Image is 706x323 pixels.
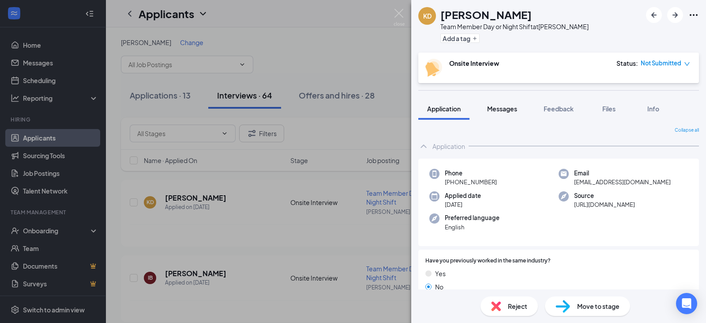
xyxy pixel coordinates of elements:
span: [DATE] [445,200,481,209]
span: No [435,282,443,292]
span: [URL][DOMAIN_NAME] [574,200,635,209]
button: ArrowRight [667,7,683,23]
div: Team Member Day or Night Shift at [PERSON_NAME] [440,22,589,31]
svg: Plus [472,36,477,41]
span: Move to stage [577,301,620,311]
span: Collapse all [675,127,699,134]
svg: ChevronUp [418,141,429,152]
span: Feedback [544,105,574,113]
svg: ArrowLeftNew [649,10,659,20]
span: Messages [487,105,517,113]
svg: Ellipses [688,10,699,20]
b: Onsite Interview [449,59,499,67]
span: Files [602,105,616,113]
span: Not Submitted [641,59,681,68]
span: Application [427,105,461,113]
span: Source [574,191,635,200]
span: Preferred language [445,213,499,222]
span: [PHONE_NUMBER] [445,178,497,186]
span: Info [647,105,659,113]
div: KD [423,11,432,20]
span: Email [574,169,671,178]
span: Phone [445,169,497,178]
button: ArrowLeftNew [646,7,662,23]
button: PlusAdd a tag [440,34,480,43]
h1: [PERSON_NAME] [440,7,532,22]
div: Application [432,142,465,151]
span: Applied date [445,191,481,200]
span: Reject [508,301,527,311]
svg: ArrowRight [670,10,680,20]
span: Yes [435,269,446,278]
span: Have you previously worked in the same industry? [425,257,551,265]
span: [EMAIL_ADDRESS][DOMAIN_NAME] [574,178,671,186]
div: Open Intercom Messenger [676,293,697,314]
span: down [684,61,690,67]
span: English [445,223,499,232]
div: Status : [616,59,638,68]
